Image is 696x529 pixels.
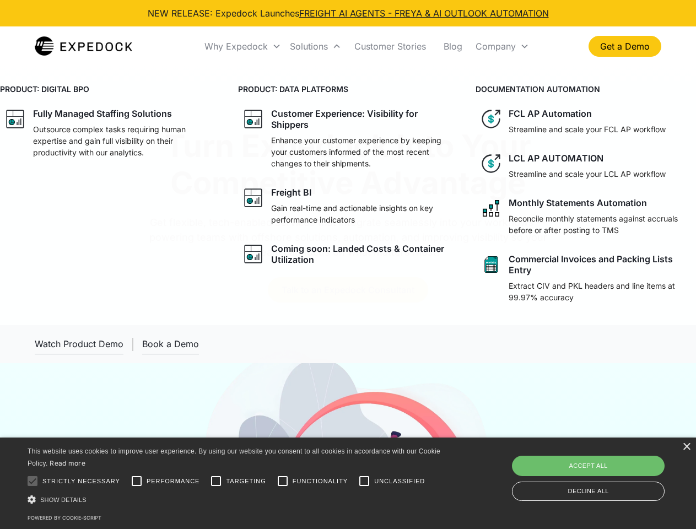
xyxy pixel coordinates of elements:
[147,477,200,486] span: Performance
[242,243,265,265] img: graph icon
[589,36,661,57] a: Get a Demo
[374,477,425,486] span: Unclassified
[271,202,454,225] p: Gain real-time and actionable insights on key performance indicators
[476,148,696,184] a: dollar iconLCL AP AUTOMATIONStreamline and scale your LCL AP workflow
[35,338,123,349] div: Watch Product Demo
[271,134,454,169] p: Enhance your customer experience by keeping your customers informed of the most recent changes to...
[42,477,120,486] span: Strictly necessary
[242,187,265,209] img: graph icon
[204,41,268,52] div: Why Expedock
[238,104,458,174] a: graph iconCustomer Experience: Visibility for ShippersEnhance your customer experience by keeping...
[35,35,132,57] a: home
[238,239,458,269] a: graph iconComing soon: Landed Costs & Container Utilization
[480,197,502,219] img: network like icon
[480,153,502,175] img: dollar icon
[242,108,265,130] img: graph icon
[509,253,692,276] div: Commercial Invoices and Packing Lists Entry
[476,249,696,307] a: sheet iconCommercial Invoices and Packing Lists EntryExtract CIV and PKL headers and line items a...
[290,41,328,52] div: Solutions
[40,496,87,503] span: Show details
[200,28,285,65] div: Why Expedock
[285,28,346,65] div: Solutions
[28,515,101,521] a: Powered by cookie-script
[299,8,549,19] a: FREIGHT AI AGENTS - FREYA & AI OUTLOOK AUTOMATION
[271,108,454,130] div: Customer Experience: Visibility for Shippers
[142,338,199,349] div: Book a Demo
[28,494,444,505] div: Show details
[476,104,696,139] a: dollar iconFCL AP AutomationStreamline and scale your FCL AP workflow
[4,108,26,130] img: graph icon
[480,253,502,276] img: sheet icon
[271,243,454,265] div: Coming soon: Landed Costs & Container Utilization
[293,477,348,486] span: Functionality
[476,193,696,240] a: network like iconMonthly Statements AutomationReconcile monthly statements against accruals befor...
[35,334,123,354] a: open lightbox
[435,28,471,65] a: Blog
[509,153,603,164] div: LCL AP AUTOMATION
[509,108,592,119] div: FCL AP Automation
[142,334,199,354] a: Book a Demo
[33,123,216,158] p: Outsource complex tasks requiring human expertise and gain full visibility on their productivity ...
[35,35,132,57] img: Expedock Logo
[271,187,311,198] div: Freight BI
[471,28,533,65] div: Company
[509,213,692,236] p: Reconcile monthly statements against accruals before or after posting to TMS
[509,123,666,135] p: Streamline and scale your FCL AP workflow
[509,280,692,303] p: Extract CIV and PKL headers and line items at 99.97% accuracy
[238,83,458,95] h4: PRODUCT: DATA PLATFORMS
[148,7,549,20] div: NEW RELEASE: Expedock Launches
[28,447,440,468] span: This website uses cookies to improve user experience. By using our website you consent to all coo...
[238,182,458,230] a: graph iconFreight BIGain real-time and actionable insights on key performance indicators
[33,108,172,119] div: Fully Managed Staffing Solutions
[512,410,696,529] iframe: Chat Widget
[476,41,516,52] div: Company
[480,108,502,130] img: dollar icon
[346,28,435,65] a: Customer Stories
[509,168,666,180] p: Streamline and scale your LCL AP workflow
[476,83,696,95] h4: DOCUMENTATION AUTOMATION
[50,459,85,467] a: Read more
[509,197,647,208] div: Monthly Statements Automation
[226,477,266,486] span: Targeting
